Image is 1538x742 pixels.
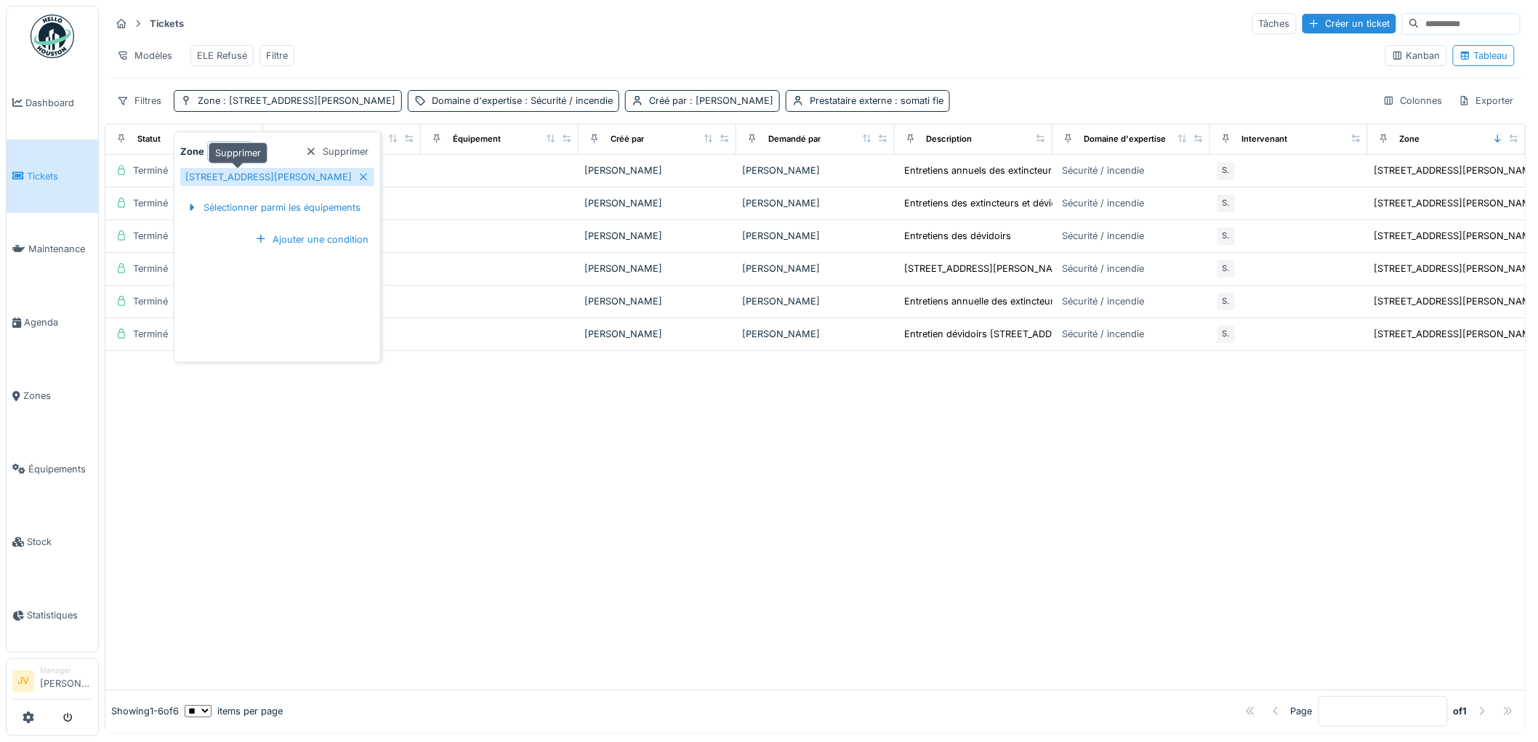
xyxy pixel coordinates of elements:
div: Sécurité / incendie [1063,327,1145,341]
span: : [PERSON_NAME] [687,95,773,106]
div: Créé par [611,133,644,145]
div: [STREET_ADDRESS][PERSON_NAME] extincteurs vandalise [905,262,1167,275]
div: Entretiens annuels des extincteurs et dévidoirs [905,164,1112,177]
div: Terminé [133,164,168,177]
span: Maintenance [28,242,92,256]
div: Sécurité / incendie [1063,164,1145,177]
div: Page [1291,704,1313,718]
div: ELE Refusé [197,49,247,62]
div: [PERSON_NAME] [742,327,888,341]
div: Filtre [266,49,288,62]
div: Domaine d'expertise [1084,133,1167,145]
div: S. [1216,226,1236,246]
div: Tableau [1460,49,1508,62]
div: S. [1216,324,1236,344]
div: Créer un ticket [1303,14,1396,33]
li: JV [12,670,34,692]
span: Statistiques [27,608,92,622]
div: [PERSON_NAME] [742,262,888,275]
div: S. [1216,161,1236,181]
div: Terminé [133,229,168,243]
div: Supprimer [299,142,374,161]
div: Prestataire externe [810,94,943,108]
div: [PERSON_NAME] [584,262,730,275]
div: Entretiens des dévidoirs [905,229,1012,243]
span: : somati fie [892,95,943,106]
strong: Tickets [144,17,190,31]
div: Sécurité / incendie [1063,196,1145,210]
div: Statut [137,133,161,145]
div: Ajouter une condition [249,230,374,249]
div: S. [1216,259,1236,279]
span: Zones [23,389,92,403]
div: Terminé [133,196,168,210]
div: Kanban [1392,49,1441,62]
div: Intervenant [1242,133,1288,145]
span: Agenda [24,315,92,329]
div: [PERSON_NAME] [584,327,730,341]
span: Tickets [27,169,92,183]
div: Sécurité / incendie [1063,294,1145,308]
div: Colonnes [1377,90,1449,111]
div: Showing 1 - 6 of 6 [111,704,179,718]
div: [PERSON_NAME] [742,164,888,177]
div: Filtres [110,90,168,111]
span: : [STREET_ADDRESS][PERSON_NAME] [220,95,395,106]
div: Modèles [110,45,179,66]
div: [PERSON_NAME] [584,196,730,210]
div: Entretien dévidoirs [STREET_ADDRESS][PERSON_NAME]... [905,327,1166,341]
div: Entretiens des extincteurs et dévidoirs [905,196,1074,210]
div: Entretiens annuelle des extincteurs Rue [PERSON_NAME] [905,294,1160,308]
div: Exporter [1452,90,1521,111]
strong: of 1 [1454,704,1467,718]
div: [PERSON_NAME] [742,229,888,243]
span: : Sécurité / incendie [522,95,613,106]
div: Description [927,133,973,145]
div: Zone [198,94,395,108]
div: [PERSON_NAME] [584,294,730,308]
div: Sécurité / incendie [1063,262,1145,275]
div: [PERSON_NAME] [584,164,730,177]
span: Dashboard [25,96,92,110]
li: [PERSON_NAME] [40,665,92,696]
div: Terminé [133,262,168,275]
div: [PERSON_NAME] [742,294,888,308]
div: Terminé [133,294,168,308]
div: [PERSON_NAME] [742,196,888,210]
div: Sélectionner parmi les équipements [180,198,366,217]
strong: Zone [180,145,204,158]
div: Créé par [649,94,773,108]
img: Badge_color-CXgf-gQk.svg [31,15,74,58]
div: S. [1216,291,1236,312]
div: Sécurité / incendie [1063,229,1145,243]
div: Domaine d'expertise [432,94,613,108]
div: Manager [40,665,92,676]
span: Stock [27,535,92,549]
div: [STREET_ADDRESS][PERSON_NAME] [185,170,352,184]
div: Supprimer [209,142,267,164]
div: Tâches [1252,13,1297,34]
div: Demandé par [768,133,821,145]
span: Équipements [28,462,92,476]
div: items per page [185,704,283,718]
div: S. [1216,193,1236,214]
div: Terminé [133,327,168,341]
div: [PERSON_NAME] [584,229,730,243]
div: Zone [1400,133,1420,145]
div: Équipement [453,133,501,145]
